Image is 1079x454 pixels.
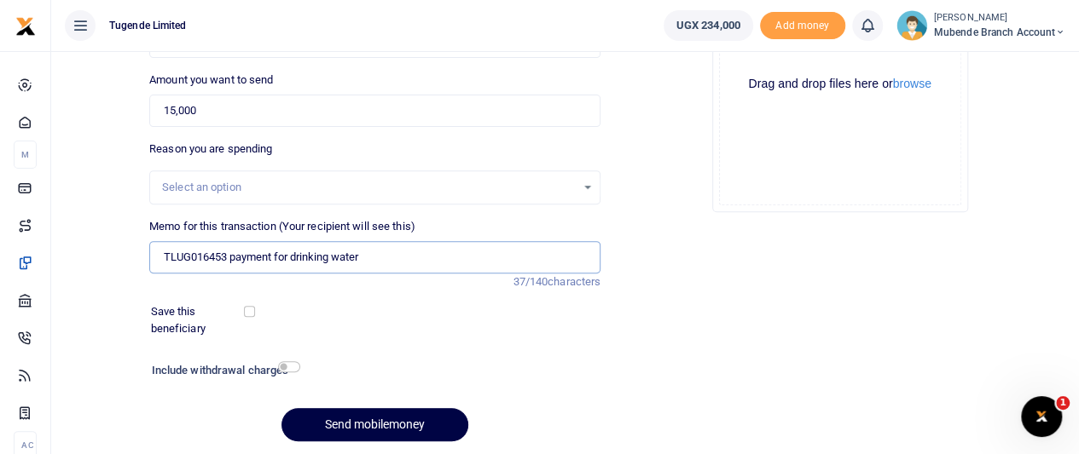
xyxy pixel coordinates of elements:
[149,141,272,158] label: Reason you are spending
[151,303,247,336] label: Save this beneficiary
[162,179,576,196] div: Select an option
[1056,396,1070,410] span: 1
[760,12,845,40] span: Add money
[896,10,927,41] img: profile-user
[676,17,740,34] span: UGX 234,000
[102,18,194,33] span: Tugende Limited
[15,19,36,32] a: logo-small logo-large logo-large
[664,10,753,41] a: UGX 234,000
[896,10,1065,41] a: profile-user [PERSON_NAME] Mubende Branch Account
[149,72,273,89] label: Amount you want to send
[15,16,36,37] img: logo-small
[657,10,760,41] li: Wallet ballance
[893,78,931,89] button: browse
[720,76,960,92] div: Drag and drop files here or
[760,12,845,40] li: Toup your wallet
[149,218,415,235] label: Memo for this transaction (Your recipient will see this)
[548,275,600,288] span: characters
[760,18,845,31] a: Add money
[14,141,37,169] li: M
[934,11,1065,26] small: [PERSON_NAME]
[1021,396,1062,437] iframe: Intercom live chat
[152,364,293,377] h6: Include withdrawal charges
[149,241,600,273] input: Enter extra information
[934,25,1065,40] span: Mubende Branch Account
[149,95,600,127] input: UGX
[281,408,468,441] button: Send mobilemoney
[513,275,548,288] span: 37/140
